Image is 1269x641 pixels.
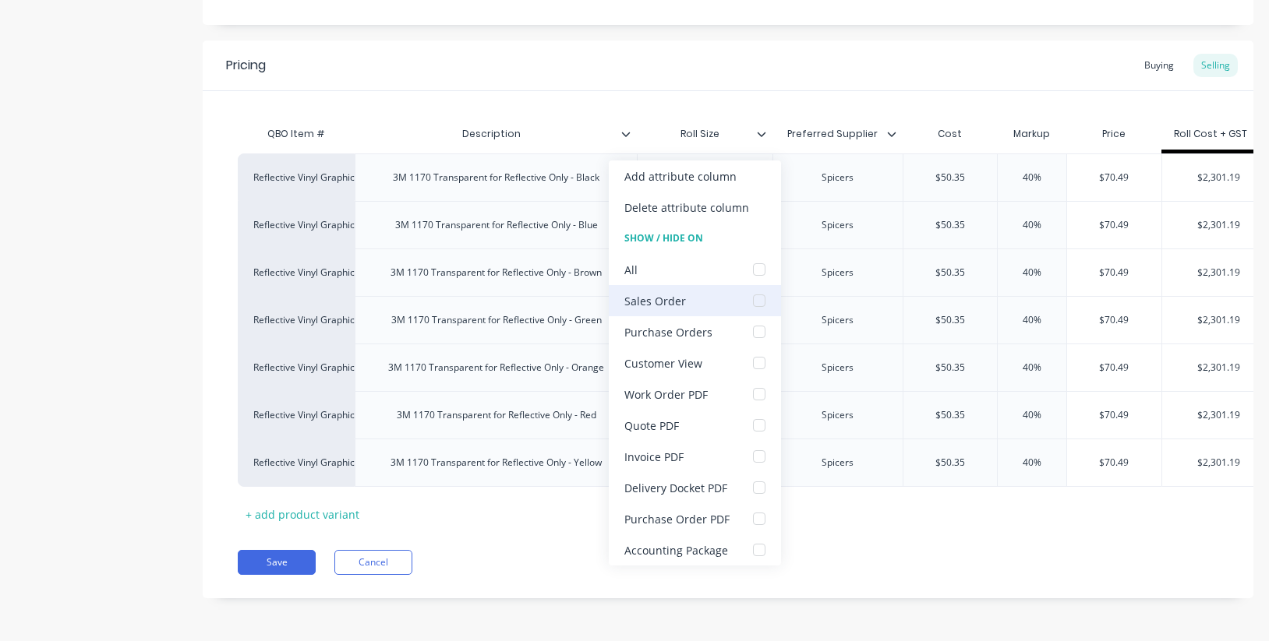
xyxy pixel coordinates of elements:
div: Buying [1136,54,1182,77]
div: Price [1066,118,1161,150]
div: Reflective Vinyl Graphics [253,313,339,327]
div: 3M 1170 Transparent for Reflective Only - Red [384,405,609,425]
div: Add attribute column [624,168,737,185]
div: Description [355,118,637,150]
div: Roll Size [637,114,763,153]
div: Description [355,114,627,153]
div: Roll Cost + GST [1174,127,1263,141]
div: $50.35 [903,443,998,482]
div: Selling [1193,54,1238,77]
div: Reflective Vinyl Graphics [253,218,339,232]
div: Delete attribute column [624,199,749,216]
div: Preferred Supplier [772,118,903,150]
div: Purchase Order PDF [624,511,730,527]
div: All [624,262,638,278]
div: 40% [993,253,1071,292]
div: $70.49 [1067,348,1161,387]
div: Customer View [624,355,702,372]
div: Roll Size [637,118,772,150]
div: Spicers [799,453,877,473]
div: $50.35 [903,396,998,435]
div: 3M 1170 Transparent for Reflective Only - Green [379,310,614,330]
div: $70.49 [1067,158,1161,197]
div: 3M 1170 Transparent for Reflective Only - Orange [376,357,617,378]
div: Spicers [799,357,877,378]
div: Invoice PDF [624,449,684,465]
div: Spicers [799,262,877,283]
div: Markup [997,118,1066,150]
div: + add product variant [238,502,367,527]
div: Quote PDF [624,417,679,434]
div: Reflective Vinyl Graphics [253,266,339,280]
div: Reflective Vinyl Graphics [253,361,339,375]
div: Reflective Vinyl Graphics [253,408,339,422]
div: Show / Hide On [609,223,781,254]
div: Work Order PDF [624,386,708,403]
div: $70.49 [1067,253,1161,292]
div: Spicers [799,405,877,425]
div: Spicers [799,310,877,330]
div: $50.35 [903,348,998,387]
div: $70.49 [1067,443,1161,482]
div: $70.49 [1067,206,1161,245]
div: 40% [993,443,1071,482]
div: Reflective Vinyl Graphics [253,456,339,470]
div: 3M 1170 Transparent for Reflective Only - Blue [383,215,610,235]
div: 40% [993,396,1071,435]
div: QBO Item # [238,118,355,150]
div: Cost [903,118,998,150]
div: Delivery Docket PDF [624,480,727,496]
div: 40% [993,206,1071,245]
div: 3M 1170 Transparent for Reflective Only - Yellow [378,453,614,473]
div: Preferred Supplier [772,114,893,153]
div: Accounting Package [624,542,728,558]
div: 40% [993,348,1071,387]
div: Sales Order [624,293,686,309]
div: 3M 1170 Transparent for Reflective Only - Brown [378,262,614,283]
div: Spicers [799,215,877,235]
div: 3M 1170 Transparent for Reflective Only - Black [380,167,612,188]
div: $50.35 [903,301,998,340]
div: Reflective Vinyl Graphics [253,171,339,185]
button: Cancel [334,550,412,575]
div: $50.35 [903,253,998,292]
div: Pricing [226,56,266,75]
div: Spicers [799,167,877,188]
div: $50.35 [903,158,998,197]
div: Purchase Orders [624,324,712,340]
div: 40% [993,301,1071,340]
div: 40% [993,158,1071,197]
div: $70.49 [1067,301,1161,340]
div: $50.35 [903,206,998,245]
button: Save [238,550,316,575]
div: $70.49 [1067,396,1161,435]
